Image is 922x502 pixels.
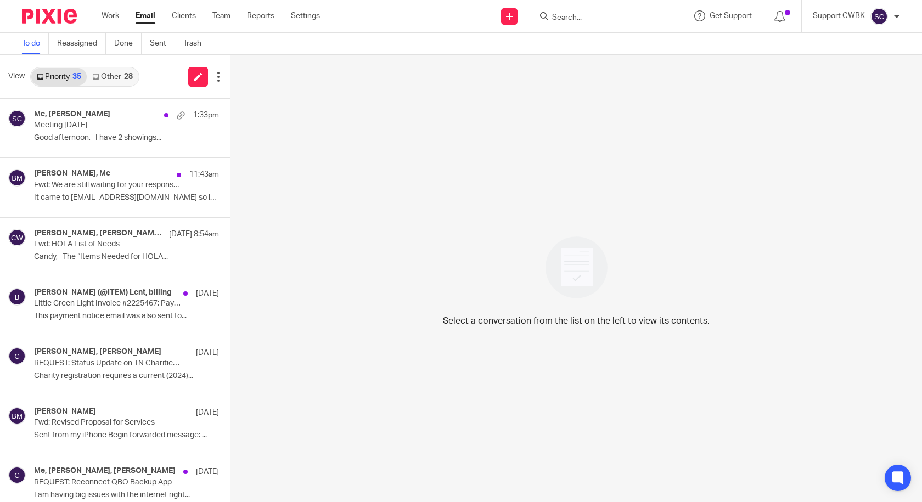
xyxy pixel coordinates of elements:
a: To do [22,33,49,54]
h4: [PERSON_NAME] (@ITEM) Lent, billing [34,288,172,297]
p: Fwd: HOLA List of Needs [34,240,182,249]
a: Reports [247,10,274,21]
a: Other28 [87,68,138,86]
p: [DATE] 8:54am [169,229,219,240]
img: svg%3E [8,288,26,306]
div: 28 [124,73,133,81]
a: Team [212,10,231,21]
img: image [538,229,615,306]
h4: Me, [PERSON_NAME], [PERSON_NAME] [34,466,176,476]
img: svg%3E [8,347,26,365]
p: Meeting [DATE] [34,121,182,130]
img: svg%3E [8,466,26,484]
p: Support CWBK [813,10,865,21]
img: svg%3E [8,229,26,246]
img: Pixie [22,9,77,24]
p: [DATE] [196,347,219,358]
a: Trash [183,33,210,54]
p: [DATE] [196,466,219,477]
span: Get Support [710,12,752,20]
img: svg%3E [8,169,26,187]
p: It came to [EMAIL_ADDRESS][DOMAIN_NAME] so it should... [34,193,219,202]
p: Fwd: Revised Proposal for Services [34,418,182,427]
p: 1:33pm [193,110,219,121]
a: Priority35 [31,68,87,86]
p: 11:43am [189,169,219,180]
img: svg%3E [8,407,26,425]
h4: Me, [PERSON_NAME] [34,110,110,119]
h4: [PERSON_NAME], [PERSON_NAME] [34,347,161,357]
p: Little Green Light Invoice #2225467: Payment Received - Thank You! [34,299,182,308]
a: Settings [291,10,320,21]
a: Clients [172,10,196,21]
img: svg%3E [870,8,888,25]
a: Done [114,33,142,54]
p: Sent from my iPhone Begin forwarded message: ... [34,431,219,440]
p: Select a conversation from the list on the left to view its contents. [443,314,710,328]
p: I am having big issues with the internet right... [34,490,219,500]
p: REQUEST: Reconnect QBO Backup App [34,478,182,487]
a: Work [102,10,119,21]
div: 35 [72,73,81,81]
h4: [PERSON_NAME], Me [34,169,110,178]
p: Fwd: We are still waiting for your response on Case #: 15143306946 [34,181,182,190]
p: [DATE] [196,288,219,299]
p: REQUEST: Status Update on TN Charities Soliciation Registration [34,359,182,368]
h4: [PERSON_NAME] [34,407,96,416]
p: Good afternoon, I have 2 showings... [34,133,219,143]
p: This payment notice email was also sent to... [34,312,219,321]
img: svg%3E [8,110,26,127]
p: Candy, The “Items Needed for HOLA... [34,252,219,262]
a: Sent [150,33,175,54]
a: Reassigned [57,33,106,54]
input: Search [551,13,650,23]
p: Charity registration requires a current (2024)... [34,371,219,381]
span: View [8,71,25,82]
a: Email [136,10,155,21]
h4: [PERSON_NAME], [PERSON_NAME], [PERSON_NAME] [34,229,164,238]
p: [DATE] [196,407,219,418]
